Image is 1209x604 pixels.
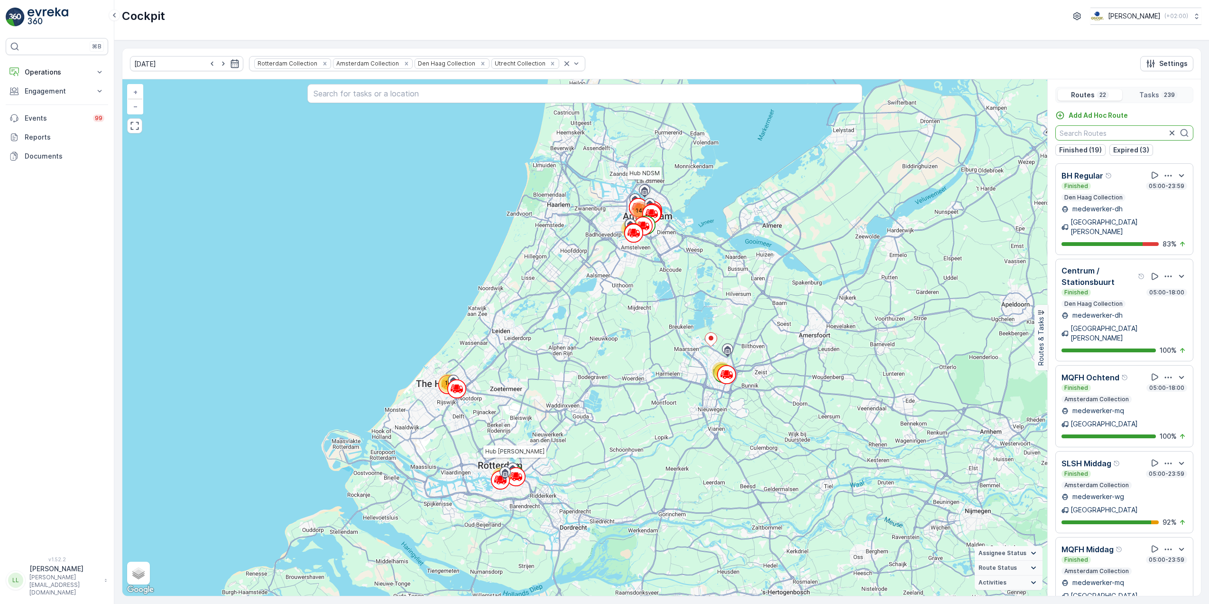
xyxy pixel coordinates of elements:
[1036,317,1046,366] p: Routes & Tasks
[621,219,640,238] div: 19
[1061,265,1136,288] p: Centrum / Stationsbuurt
[631,201,650,220] div: 141
[1140,56,1193,71] button: Settings
[333,59,400,68] div: Amsterdam Collection
[1071,505,1138,515] p: [GEOGRAPHIC_DATA]
[6,63,108,82] button: Operations
[439,374,458,393] div: 14
[6,8,25,27] img: logo
[29,564,100,574] p: [PERSON_NAME]
[1071,591,1138,601] p: [GEOGRAPHIC_DATA]
[1148,556,1185,564] p: 05:00-23:59
[1109,144,1153,156] button: Expired (3)
[1116,546,1123,553] div: Help Tooltip Icon
[6,557,108,562] span: v 1.52.2
[1061,372,1119,383] p: MQFH Ochtend
[128,85,142,99] a: Zoom In
[25,132,104,142] p: Reports
[1055,144,1106,156] button: Finished (19)
[133,88,138,96] span: +
[1071,90,1095,100] p: Routes
[1071,578,1124,587] p: medewerker-mq
[255,59,319,68] div: Rotterdam Collection
[25,86,89,96] p: Engagement
[1063,481,1130,489] p: Amsterdam Collection
[975,576,1043,590] summary: Activities
[712,362,731,381] div: 22
[1063,289,1089,296] p: Finished
[1063,567,1130,575] p: Amsterdam Collection
[1138,273,1145,280] div: Help Tooltip Icon
[128,99,142,113] a: Zoom Out
[29,574,100,596] p: [PERSON_NAME][EMAIL_ADDRESS][DOMAIN_NAME]
[125,584,156,596] img: Google
[28,8,68,27] img: logo_light-DOdMpM7g.png
[25,151,104,161] p: Documents
[1148,289,1185,296] p: 05:00-18:00
[1069,111,1128,120] p: Add Ad Hoc Route
[1063,300,1124,308] p: Den Haag Collection
[6,109,108,128] a: Events99
[1148,384,1185,392] p: 05:00-18:00
[478,60,488,67] div: Remove Den Haag Collection
[6,564,108,596] button: LL[PERSON_NAME][PERSON_NAME][EMAIL_ADDRESS][DOMAIN_NAME]
[8,573,23,588] div: LL
[1063,384,1089,392] p: Finished
[1163,239,1177,249] p: 83 %
[6,82,108,101] button: Engagement
[1071,324,1187,343] p: [GEOGRAPHIC_DATA][PERSON_NAME]
[130,56,243,71] input: dd/mm/yyyy
[1071,204,1123,214] p: medewerker-dh
[125,584,156,596] a: Open this area in Google Maps (opens a new window)
[978,579,1006,586] span: Activities
[1148,470,1185,478] p: 05:00-23:59
[1071,311,1123,320] p: medewerker-dh
[1098,91,1107,99] p: 22
[122,9,165,24] p: Cockpit
[25,113,87,123] p: Events
[547,60,558,67] div: Remove Utrecht Collection
[1061,544,1114,555] p: MQFH Middag
[636,207,645,214] span: 141
[1071,492,1124,501] p: medewerker-wg
[978,564,1017,572] span: Route Status
[1160,432,1177,441] p: 100 %
[6,147,108,166] a: Documents
[401,60,412,67] div: Remove Amsterdam Collection
[1105,172,1113,179] div: Help Tooltip Icon
[1055,125,1193,141] input: Search Routes
[1148,182,1185,190] p: 05:00-23:59
[1164,12,1188,20] p: ( +02:00 )
[975,561,1043,576] summary: Route Status
[415,59,477,68] div: Den Haag Collection
[1090,11,1104,21] img: basis-logo_rgb2x.png
[1113,145,1149,155] p: Expired (3)
[1063,556,1089,564] p: Finished
[975,546,1043,561] summary: Assignee Status
[1108,11,1161,21] p: [PERSON_NAME]
[92,43,102,50] p: ⌘B
[1063,194,1124,201] p: Den Haag Collection
[1071,406,1124,415] p: medewerker-mq
[307,84,862,103] input: Search for tasks or a location
[978,549,1026,557] span: Assignee Status
[25,67,89,77] p: Operations
[1063,396,1130,403] p: Amsterdam Collection
[1160,346,1177,355] p: 100 %
[1121,374,1129,381] div: Help Tooltip Icon
[1163,91,1176,99] p: 239
[1071,419,1138,429] p: [GEOGRAPHIC_DATA]
[1159,59,1188,68] p: Settings
[1059,145,1102,155] p: Finished (19)
[1113,460,1121,467] div: Help Tooltip Icon
[95,114,102,122] p: 99
[1055,111,1128,120] a: Add Ad Hoc Route
[133,102,138,110] span: −
[1139,90,1159,100] p: Tasks
[1063,470,1089,478] p: Finished
[128,563,149,584] a: Layers
[1090,8,1201,25] button: [PERSON_NAME](+02:00)
[1063,182,1089,190] p: Finished
[1071,217,1187,236] p: [GEOGRAPHIC_DATA][PERSON_NAME]
[1163,518,1177,527] p: 92 %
